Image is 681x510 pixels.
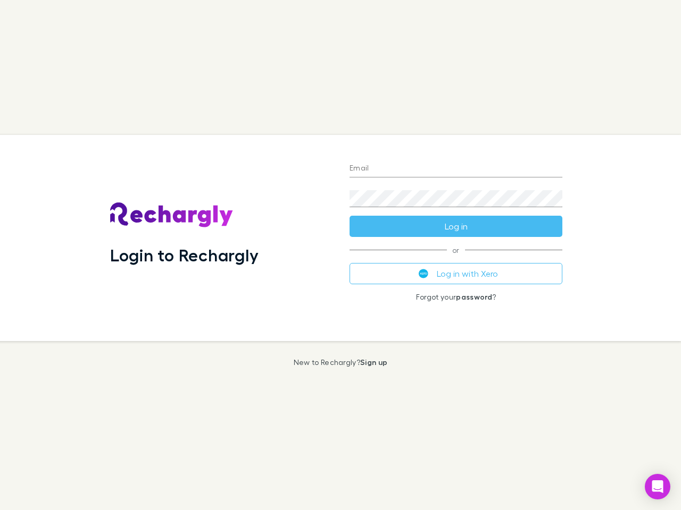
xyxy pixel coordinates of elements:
a: password [456,292,492,301]
img: Xero's logo [419,269,428,278]
img: Rechargly's Logo [110,202,234,228]
p: New to Rechargly? [294,358,388,367]
button: Log in [350,216,562,237]
a: Sign up [360,358,387,367]
h1: Login to Rechargly [110,245,259,265]
p: Forgot your ? [350,293,562,301]
button: Log in with Xero [350,263,562,284]
div: Open Intercom Messenger [645,474,670,499]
